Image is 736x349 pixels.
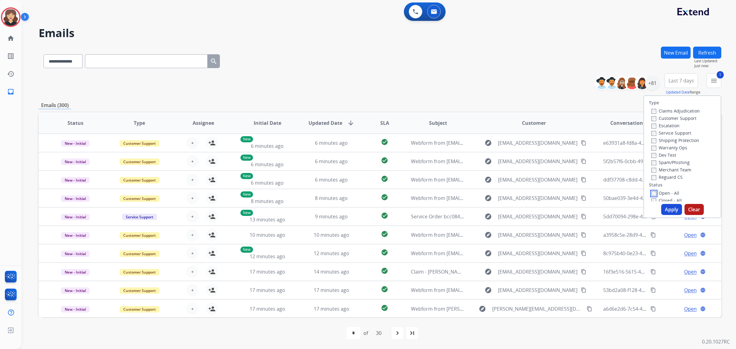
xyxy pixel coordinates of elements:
input: Dev Test [651,153,656,158]
mat-icon: check_circle [381,286,388,293]
span: Customer Support [120,159,159,165]
mat-icon: check_circle [381,212,388,219]
button: New Email [661,47,691,59]
span: Claim - [PERSON_NAME] [411,268,466,275]
span: Customer Support [120,195,159,202]
span: Open [684,250,697,257]
span: a3958c5e-28d9-4ea2-bb3a-a8a1af78b4dd [603,232,698,238]
span: 17 minutes ago [250,305,285,312]
button: Apply [661,204,682,215]
mat-icon: language [700,306,706,312]
mat-icon: home [7,35,14,42]
p: New [240,155,253,161]
mat-icon: explore [479,305,486,313]
input: Spam/Phishing [651,160,656,165]
span: + [191,305,194,313]
label: Customer Support [651,115,696,121]
mat-icon: check_circle [381,194,388,201]
mat-icon: content_copy [650,251,656,256]
span: New - Initial [61,214,90,220]
span: Webform from [EMAIL_ADDRESS][DOMAIN_NAME] on [DATE] [411,158,550,165]
mat-icon: explore [485,250,492,257]
mat-icon: check_circle [381,249,388,256]
mat-icon: list_alt [7,52,14,60]
mat-icon: history [7,70,14,78]
span: [EMAIL_ADDRESS][DOMAIN_NAME] [498,231,577,239]
p: New [240,136,253,142]
span: Webform from [EMAIL_ADDRESS][DOMAIN_NAME] on [DATE] [411,287,550,293]
mat-icon: explore [485,268,492,275]
span: Updated Date [309,119,342,127]
span: 8c975b40-0e23-45c2-b2bd-6d98f3800716 [603,250,697,257]
input: Merchant Team [651,168,656,173]
mat-icon: explore [485,213,492,220]
mat-icon: explore [485,286,492,294]
span: + [191,158,194,165]
span: New - Initial [61,251,90,257]
label: Type [649,100,659,106]
span: Just now [694,63,721,68]
button: Refresh [693,47,721,59]
span: ddf37708-c8dd-48eb-881d-215539966279 [603,176,698,183]
div: +81 [645,76,660,90]
label: Claims Adjudication [651,108,700,114]
span: New - Initial [61,195,90,202]
mat-icon: content_copy [581,232,586,238]
span: Webform from [EMAIL_ADDRESS][DOMAIN_NAME] on [DATE] [411,195,550,201]
label: Closed - All [651,198,682,203]
span: New - Initial [61,177,90,183]
p: New [240,173,253,179]
button: + [186,247,198,259]
span: + [191,268,194,275]
button: Updated Date [666,90,690,95]
button: + [186,284,198,296]
mat-icon: content_copy [581,177,586,182]
mat-icon: person_add [208,194,216,202]
mat-icon: person_add [208,213,216,220]
mat-icon: content_copy [581,140,586,146]
h2: Emails [39,27,721,39]
span: 6 minutes ago [315,176,348,183]
mat-icon: search [210,58,217,65]
span: Webform from [EMAIL_ADDRESS][DOMAIN_NAME] on [DATE] [411,232,550,238]
span: Range [666,90,700,95]
span: + [191,176,194,183]
span: New - Initial [61,269,90,275]
mat-icon: explore [485,139,492,147]
span: 17 minutes ago [314,287,349,293]
input: Claims Adjudication [651,109,656,114]
mat-icon: check_circle [381,230,388,238]
label: Service Support [651,130,691,136]
span: Status [67,119,83,127]
span: [EMAIL_ADDRESS][DOMAIN_NAME] [498,176,577,183]
mat-icon: content_copy [581,159,586,164]
mat-icon: language [700,251,706,256]
span: + [191,139,194,147]
span: Customer Support [120,251,159,257]
span: Subject [429,119,447,127]
span: Webform from [EMAIL_ADDRESS][DOMAIN_NAME] on [DATE] [411,250,550,257]
button: 1 [707,73,721,88]
span: 6 minutes ago [251,179,284,186]
span: [EMAIL_ADDRESS][DOMAIN_NAME] [498,139,577,147]
label: Escalation [651,123,680,128]
span: New - Initial [61,306,90,313]
span: [EMAIL_ADDRESS][DOMAIN_NAME] [498,194,577,202]
div: 30 [371,327,386,339]
span: 12 minutes ago [250,253,285,260]
span: Webform from [PERSON_NAME][EMAIL_ADDRESS][DOMAIN_NAME] on [DATE] [411,305,588,312]
mat-icon: content_copy [581,214,586,219]
span: Open [684,305,697,313]
button: + [186,192,198,204]
span: 12 minutes ago [314,250,349,257]
span: [EMAIL_ADDRESS][DOMAIN_NAME] [498,286,577,294]
span: 5f2b57f6-0cbb-4900-b0af-b933573d7629 [603,158,696,165]
span: Customer Support [120,306,159,313]
span: Open [684,231,697,239]
mat-icon: check_circle [381,138,388,146]
span: e63931a8-fd8a-44ad-ac46-4ad246df473d [603,140,696,146]
mat-icon: person_add [208,139,216,147]
label: Merchant Team [651,167,691,173]
mat-icon: language [700,269,706,274]
span: 8 minutes ago [251,198,284,205]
